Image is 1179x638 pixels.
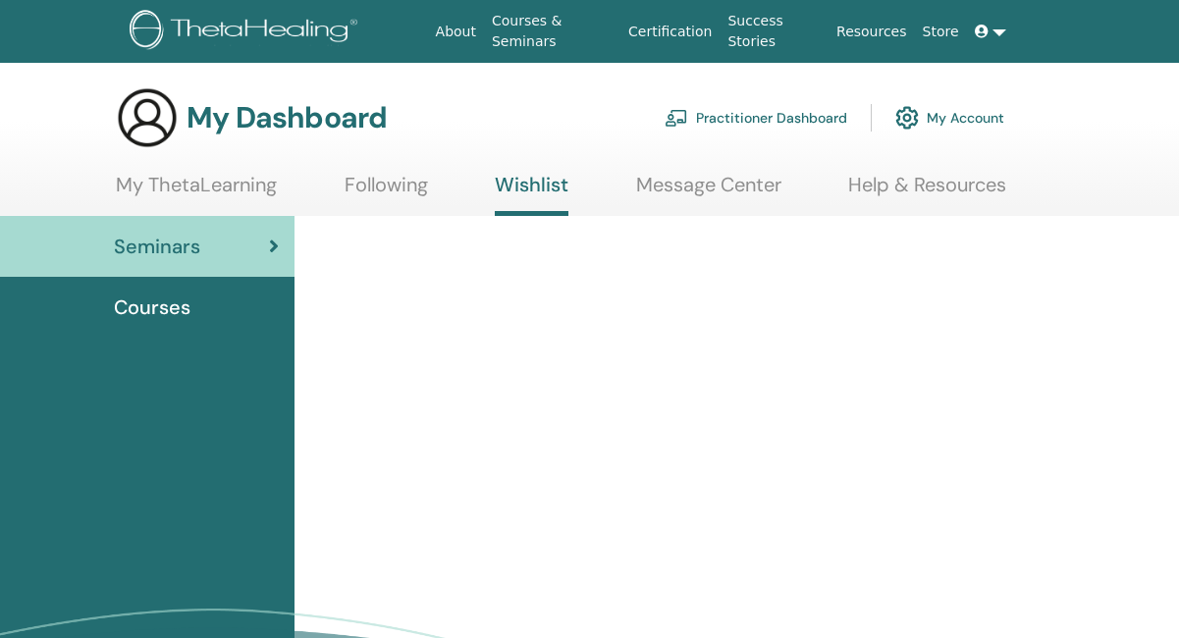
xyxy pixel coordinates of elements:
[130,10,364,54] img: logo.png
[665,96,847,139] a: Practitioner Dashboard
[720,3,829,60] a: Success Stories
[848,173,1006,211] a: Help & Resources
[829,14,915,50] a: Resources
[484,3,620,60] a: Courses & Seminars
[116,86,179,149] img: generic-user-icon.jpg
[636,173,781,211] a: Message Center
[495,173,568,216] a: Wishlist
[895,96,1004,139] a: My Account
[187,100,387,135] h3: My Dashboard
[116,173,277,211] a: My ThetaLearning
[345,173,428,211] a: Following
[428,14,484,50] a: About
[114,292,190,322] span: Courses
[114,232,200,261] span: Seminars
[915,14,967,50] a: Store
[665,109,688,127] img: chalkboard-teacher.svg
[620,14,720,50] a: Certification
[895,101,919,134] img: cog.svg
